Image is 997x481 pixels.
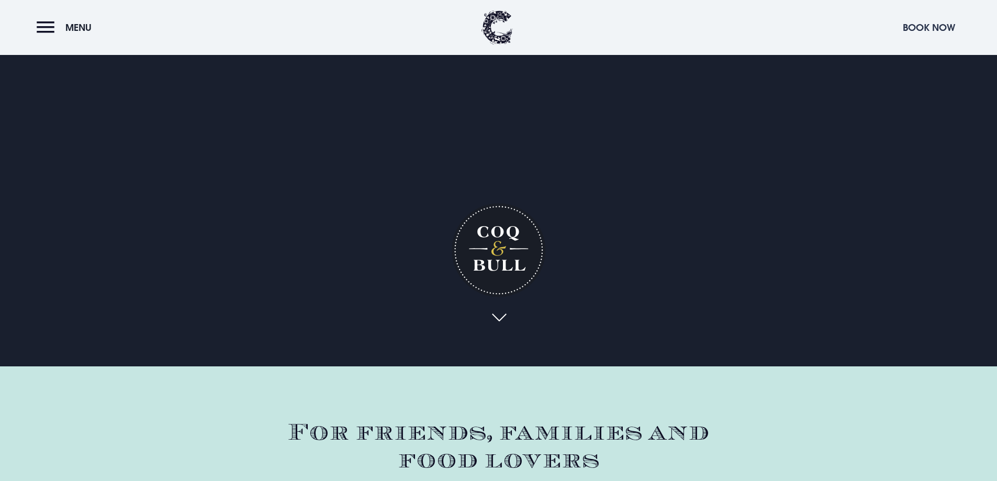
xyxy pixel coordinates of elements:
[37,16,97,39] button: Menu
[258,419,740,474] h2: For friends, families and food lovers
[65,21,92,33] span: Menu
[452,203,545,297] h1: Coq & Bull
[898,16,960,39] button: Book Now
[481,10,513,44] img: Clandeboye Lodge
